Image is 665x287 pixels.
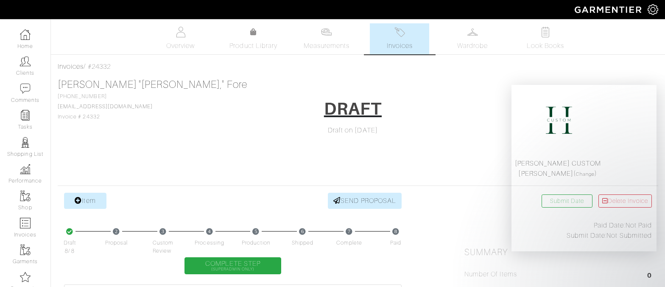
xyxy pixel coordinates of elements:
[20,110,31,121] img: reminder-icon-8004d30b9f0a5d33ae49ab947aed9ed385cf756f9e5892f1edd6e32f2345188e.png
[443,23,502,54] a: Wardrobe
[370,23,429,54] a: Invoices
[527,41,564,51] span: Look Books
[321,27,332,37] img: measurements-466bbee1fd09ba9460f595b01e5d73f9e2bff037440d3c8f018324cb6cdf7a4a.svg
[159,228,167,235] span: 3
[468,158,648,179] div: ( )
[328,193,402,209] a: SEND PROPOSAL
[457,41,488,51] span: Wardrobe
[184,257,282,274] a: COMPLETE STEP(SUPERADMIN ONLY)
[20,164,31,174] img: graph-8b7af3c665d003b59727f371ae50e7771705bf0c487971e6e97d053d13c5068d.png
[105,239,128,247] span: Proposal
[394,27,405,37] img: orders-27d20c2124de7fd6de4e0e44c1d41de31381a507db9b33961299e4e07d508b8c.svg
[570,2,648,17] img: garmentier-logo-header-white-b43fb05a5012e4ada735d5af1a66efaba907eab6374d6393d1fbf88cb4ef424d.png
[58,104,153,110] a: [EMAIL_ADDRESS][DOMAIN_NAME]
[64,239,76,255] span: Draft 8/ 8
[20,56,31,67] img: clients-icon-6bae9207a08558b7cb47a8932f037763ab4055f8c8b6bfacd5dc20c3e0201464.png
[467,27,478,37] img: wardrobe-487a4870c1b7c33e795ec22d11cfc2ed9d08956e64fb3008fe2437562e282088.svg
[195,239,224,247] span: Processing
[464,220,652,241] div: Not Paid Not Submitted
[464,247,652,258] h2: Summary
[58,63,84,70] a: Invoices
[20,83,31,94] img: comment-icon-a0a6a9ef722e966f86d9cbdc48e553b5cf19dbc54f86b18d962a5391bc8f6eb6.png
[229,41,277,51] span: Product Library
[113,228,120,235] span: 2
[464,270,517,279] h5: Number of Items
[20,191,31,201] img: garments-icon-b7da505a4dc4fd61783c78ac3ca0ef83fa9d6f193b1c9dc38574b1d14d53ca28.png
[336,239,362,247] span: Complete
[346,228,353,235] span: 7
[166,41,195,51] span: Overview
[540,27,551,37] img: todo-9ac3debb85659649dc8f770b8b6100bb5dab4b48dedcbae339e5042a72dfd3cc.svg
[516,23,575,54] a: Look Books
[206,228,213,235] span: 4
[390,239,401,247] span: Paid
[648,4,658,15] img: gear-icon-white-bd11855cb880d31180b6d7d6211b90ccbf57a29d726f0c71d8c61bd08dd39cc2.png
[242,239,271,247] span: Production
[304,41,350,51] span: Measurements
[324,98,382,119] h1: DRAFT
[252,228,260,235] span: 5
[392,228,400,235] span: 8
[299,228,306,235] span: 6
[20,137,31,148] img: stylists-icon-eb353228a002819b7ec25b43dbf5f0378dd9e0616d9560372ff212230b889e62.png
[292,239,313,247] span: Shipped
[153,239,173,255] span: Custom Review
[259,125,447,135] div: Draft on [DATE]
[20,218,31,228] img: orders-icon-0abe47150d42831381b5fb84f609e132dff9fe21cb692f30cb5eec754e2cba89.png
[224,27,283,51] a: Product Library
[175,27,186,37] img: basicinfo-40fd8af6dae0f16599ec9e87c0ef1c0a1fdea2edbe929e3d69a839185d80c458.svg
[58,93,153,120] span: [PHONE_NUMBER] Invoice # 24332
[20,29,31,40] img: dashboard-icon-dbcd8f5a0b271acd01030246c82b418ddd0df26cd7fceb0bd07c9910d44c42f6.png
[58,79,248,90] a: [PERSON_NAME] "[PERSON_NAME]," Fore
[58,62,658,72] div: / #24332
[151,23,210,54] a: Overview
[64,193,106,209] a: Item
[20,272,31,282] img: companies-icon-14a0f246c7e91f24465de634b560f0151b0cc5c9ce11af5fac52e6d7d6371812.png
[319,96,387,125] a: DRAFT
[205,267,261,271] span: (SUPERADMIN ONLY)
[511,85,657,251] iframe: Intercom live chat message
[20,245,31,255] img: garments-icon-b7da505a4dc4fd61783c78ac3ca0ef83fa9d6f193b1c9dc38574b1d14d53ca28.png
[387,41,413,51] span: Invoices
[297,23,357,54] a: Measurements
[636,258,657,279] iframe: Intercom live chat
